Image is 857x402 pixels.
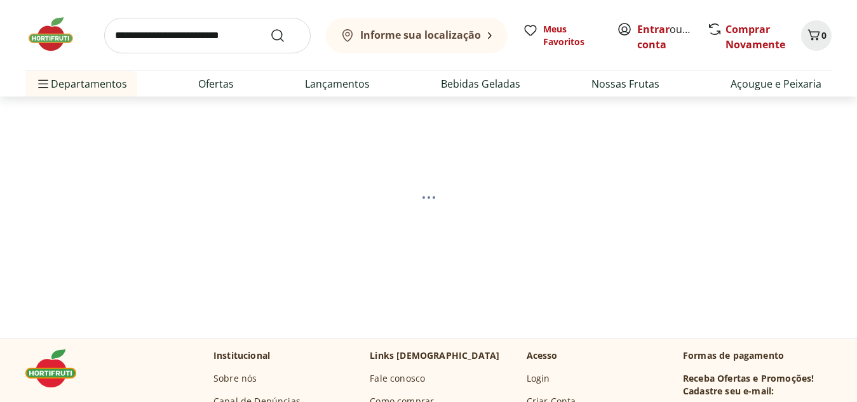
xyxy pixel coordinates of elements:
[326,18,508,53] button: Informe sua localização
[543,23,602,48] span: Meus Favoritos
[523,23,602,48] a: Meus Favoritos
[637,22,694,52] span: ou
[360,28,481,42] b: Informe sua localização
[198,76,234,91] a: Ofertas
[305,76,370,91] a: Lançamentos
[591,76,659,91] a: Nossas Frutas
[527,349,558,362] p: Acesso
[104,18,311,53] input: search
[36,69,51,99] button: Menu
[683,349,832,362] p: Formas de pagamento
[25,349,89,387] img: Hortifruti
[441,76,520,91] a: Bebidas Geladas
[213,349,270,362] p: Institucional
[637,22,707,51] a: Criar conta
[213,372,257,385] a: Sobre nós
[821,29,827,41] span: 0
[683,385,774,398] h3: Cadastre seu e-mail:
[801,20,832,51] button: Carrinho
[370,372,425,385] a: Fale conosco
[25,15,89,53] img: Hortifruti
[637,22,670,36] a: Entrar
[731,76,821,91] a: Açougue e Peixaria
[683,372,814,385] h3: Receba Ofertas e Promoções!
[725,22,785,51] a: Comprar Novamente
[270,28,300,43] button: Submit Search
[370,349,499,362] p: Links [DEMOGRAPHIC_DATA]
[527,372,550,385] a: Login
[36,69,127,99] span: Departamentos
